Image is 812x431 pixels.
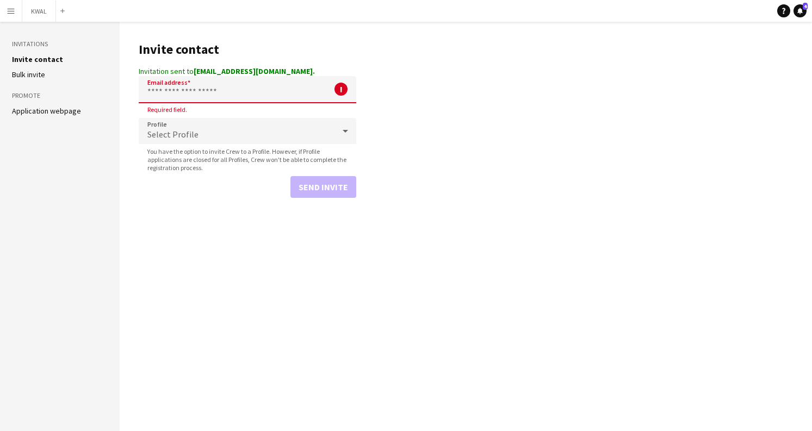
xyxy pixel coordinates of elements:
[12,39,108,49] h3: Invitations
[139,41,356,58] h1: Invite contact
[12,54,63,64] a: Invite contact
[147,129,199,140] span: Select Profile
[139,147,356,172] span: You have the option to invite Crew to a Profile. However, if Profile applications are closed for ...
[139,66,356,76] div: Invitation sent to
[12,106,81,116] a: Application webpage
[194,66,315,76] strong: [EMAIL_ADDRESS][DOMAIN_NAME].
[12,91,108,101] h3: Promote
[803,3,808,10] span: 4
[22,1,56,22] button: KWAL
[12,70,45,79] a: Bulk invite
[139,105,196,114] span: Required field.
[794,4,807,17] a: 4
